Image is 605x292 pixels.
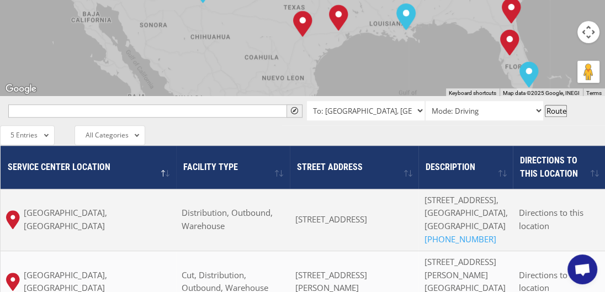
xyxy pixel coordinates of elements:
[6,210,20,229] img: xgs-icon-map-pin-red.svg
[290,146,418,188] th: Street Address: activate to sort column ascending
[449,89,496,97] button: Keyboard shortcuts
[8,162,110,172] span: Service center location
[291,107,298,114] span: 
[567,254,597,284] div: Open chat
[545,105,567,117] button: Route
[182,207,273,231] span: Distribution, Outbound, Warehouse
[3,82,39,96] img: Google
[503,90,580,96] span: Map data ©2025 Google, INEGI
[577,61,599,83] button: Drag Pegman onto the map to open Street View
[418,146,513,188] th: Description : activate to sort column ascending
[3,82,39,96] a: Open this area in Google Maps (opens a new window)
[295,214,367,225] span: [STREET_ADDRESS]
[424,233,496,245] a: [PHONE_NUMBER]
[586,90,602,96] a: Terms
[297,162,363,172] span: Street Address
[6,273,20,291] img: xgs-icon-map-pin-red.svg
[520,155,578,179] span: Directions to this location
[24,206,171,233] span: [GEOGRAPHIC_DATA], [GEOGRAPHIC_DATA]
[424,256,507,282] div: [STREET_ADDRESS][PERSON_NAME]
[496,25,524,60] div: Lakeland, FL
[289,6,317,41] div: San Antonio, TX
[85,130,128,140] span: All Categories
[183,162,238,172] span: Facility Type
[424,194,507,246] p: [STREET_ADDRESS], [GEOGRAPHIC_DATA], [GEOGRAPHIC_DATA]
[426,162,475,172] span: Description
[515,57,543,92] div: Miami, FL
[577,21,599,43] button: Map camera controls
[286,104,302,118] button: 
[176,146,290,188] th: Facility Type : activate to sort column ascending
[1,146,176,188] th: Service center location : activate to sort column descending
[518,207,583,231] span: Directions to this location
[10,130,38,140] span: 5 Entries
